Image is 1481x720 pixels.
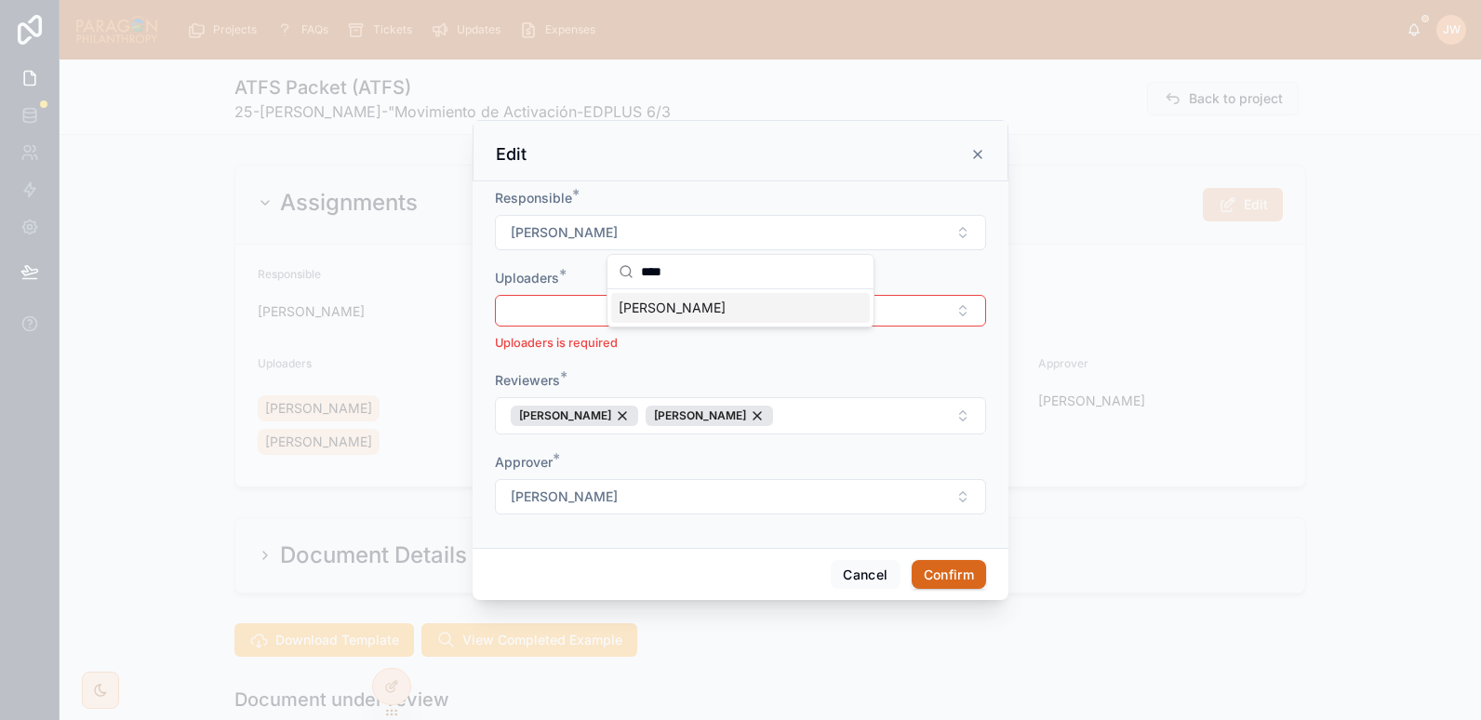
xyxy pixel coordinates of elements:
[519,408,611,423] span: [PERSON_NAME]
[511,487,618,506] span: [PERSON_NAME]
[511,406,638,426] button: Unselect 29
[495,215,986,250] button: Select Button
[511,223,618,242] span: [PERSON_NAME]
[831,560,900,590] button: Cancel
[495,454,553,470] span: Approver
[496,143,527,166] h3: Edit
[495,372,560,388] span: Reviewers
[607,289,874,327] div: Suggestions
[654,408,746,423] span: [PERSON_NAME]
[495,334,986,353] p: Uploaders is required
[912,560,986,590] button: Confirm
[495,190,572,206] span: Responsible
[646,406,773,426] button: Unselect 32
[495,479,986,514] button: Select Button
[495,397,986,434] button: Select Button
[619,299,726,317] span: [PERSON_NAME]
[495,295,986,327] button: Select Button
[495,270,559,286] span: Uploaders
